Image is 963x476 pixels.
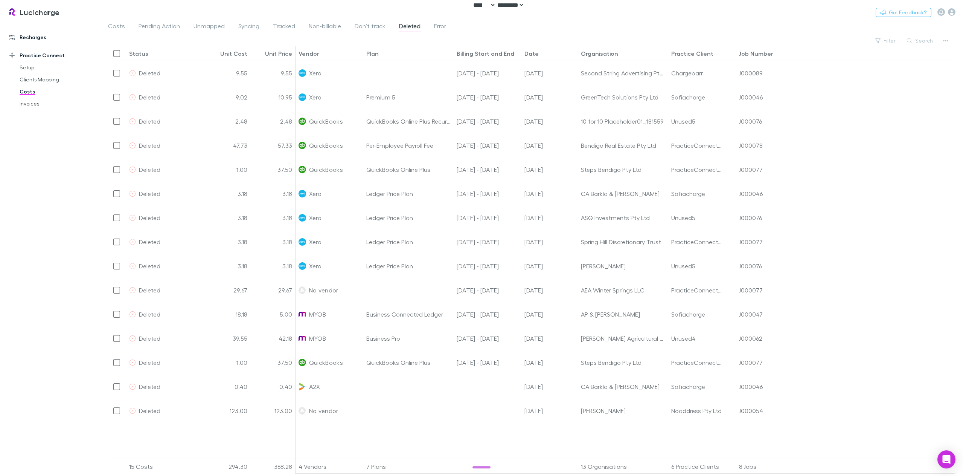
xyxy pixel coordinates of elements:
div: 28 Aug 2024 [521,206,578,230]
div: 28 Apr - 27 May 25 [454,61,521,85]
img: QuickBooks's Logo [299,166,306,173]
div: 13 Organisations [578,459,668,474]
div: 03 Feb 2025 [521,278,578,302]
div: 3.18 [250,230,296,254]
span: Non-billable [309,22,341,32]
div: Sofiacharge [671,302,705,326]
img: Xero's Logo [299,262,306,270]
span: Tracked [273,22,295,32]
div: 01 Jan - 31 Jan 25 [454,278,521,302]
div: Business Pro [363,326,454,350]
div: 28 Jul - 27 Aug 24 [454,254,521,278]
div: Date [524,50,539,57]
div: 18 May 2025 [521,375,578,399]
div: 39.55 [205,326,250,350]
div: J000076 [739,109,762,133]
img: Xero's Logo [299,69,306,77]
div: 9.55 [205,61,250,85]
div: PracticeConnector2 [671,230,723,254]
img: A2X's Logo [299,383,306,390]
div: 2.48 [250,109,296,133]
img: Xero's Logo [299,238,306,246]
div: 2.48 [205,109,250,133]
span: Deleted [139,407,160,414]
div: 08 Apr - 12 Apr 24 [454,85,521,109]
div: J000046 [739,182,763,205]
div: Business Connected Ledger [363,302,454,326]
div: 7 Plans [363,459,454,474]
span: Xero [309,85,322,109]
div: 27 May 2025 [521,61,578,85]
span: MYOB [309,302,326,326]
a: Clients Mapping [12,73,105,86]
div: Plan [366,50,379,57]
img: No vendor's Logo [299,286,306,294]
div: 5.00 [250,302,296,326]
div: ASQ Investments Pty Ltd [581,206,665,230]
div: J000046 [739,375,763,398]
div: Ledger Price Plan [363,254,454,278]
div: Premium 5 [363,85,454,109]
a: Costs [12,86,105,98]
div: J000076 [739,254,762,278]
div: GreenTech Solutions Pty Ltd [581,85,665,109]
div: Chargebarr [671,61,703,85]
div: 29.67 [205,278,250,302]
span: No vendor [309,278,338,302]
span: QuickBooks [309,158,343,181]
div: 1.00 [205,158,250,182]
span: QuickBooks [309,133,343,157]
div: 08 May 2025 [521,109,578,133]
img: QuickBooks's Logo [299,142,306,149]
span: Deleted [139,69,160,77]
div: CA Barkla & [PERSON_NAME] [581,375,665,398]
span: QuickBooks [309,109,343,133]
div: 28 Aug 2024 [521,230,578,254]
button: Filter [872,36,900,45]
span: A2X [309,375,320,398]
a: Invoices [12,98,105,110]
span: Deleted [139,335,160,342]
div: 10 for 10 Placeholder01_181559 [581,109,665,133]
div: Unit Cost [220,50,247,57]
span: No vendor [309,399,338,422]
div: J000078 [739,133,763,157]
span: Deleted [139,190,160,197]
div: Sofiacharge [671,375,705,398]
div: Noaddress Pty Ltd [671,399,722,422]
div: Steps Bendigo Pty Ltd [581,350,665,374]
div: Steps Bendigo Pty Ltd [581,158,665,181]
div: 28 Jul - 27 Aug 24 [454,206,521,230]
div: AP & [PERSON_NAME] [581,302,665,326]
div: 02 Aug 2024 [521,133,578,158]
div: Ledger Price Plan [363,206,454,230]
div: 3.18 [205,182,250,206]
div: PracticeConnector2 [671,350,723,374]
span: Xero [309,254,322,278]
span: Deleted [139,262,160,269]
img: QuickBooks's Logo [299,359,306,366]
div: Unit Price [265,50,292,57]
div: 3.18 [250,206,296,230]
div: Organisation [581,50,618,57]
div: 01 Aug - 01 Sep 24 [454,133,521,158]
h3: Lucicharge [20,8,60,17]
div: CA Barkla & [PERSON_NAME] [581,182,665,205]
div: 3.18 [205,230,250,254]
span: Deleted [139,142,160,149]
div: Billing Start and End [457,50,514,57]
span: Pending Action [139,22,180,32]
div: Unused5 [671,206,695,230]
div: 123.00 [250,399,296,423]
div: J000077 [739,278,763,302]
span: Syncing [238,22,259,32]
div: QuickBooks Online Plus Recurring charge [DATE] to [DATE] [363,109,454,133]
div: 37.50 [250,158,296,182]
div: J000046 [739,85,763,109]
div: 3.18 [250,254,296,278]
div: 4 Vendors [296,459,363,474]
span: Error [434,22,446,32]
span: Xero [309,182,322,205]
div: PracticeConnector2 [671,158,723,181]
span: Deleted [139,359,160,366]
